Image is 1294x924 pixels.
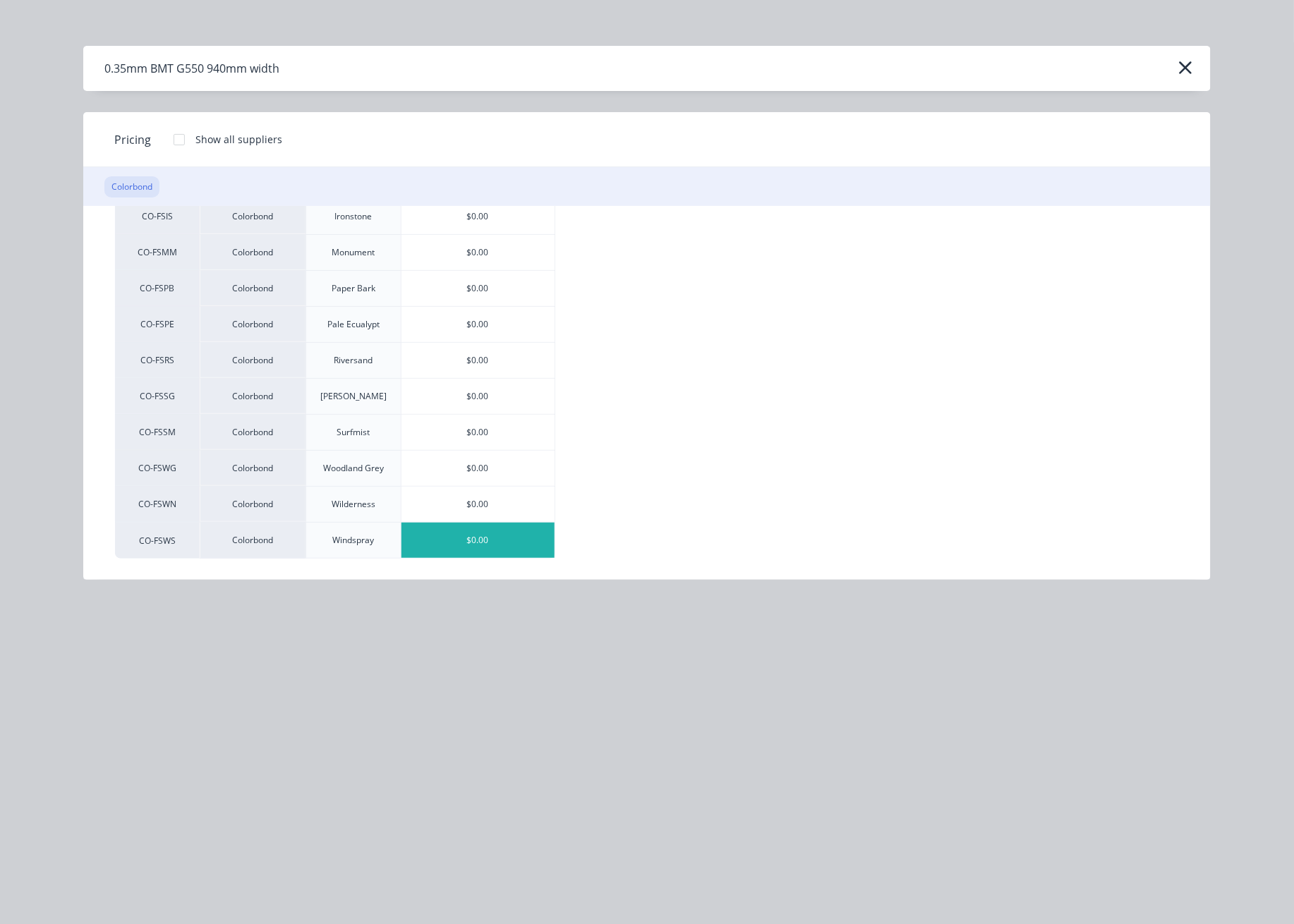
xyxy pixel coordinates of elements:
div: $0.00 [401,415,555,450]
div: CO-FSRS [115,342,200,378]
div: $0.00 [401,199,555,234]
div: Surfmist [337,426,370,439]
div: Colorbond [200,198,306,234]
div: $0.00 [401,487,555,522]
div: $0.00 [401,235,555,270]
div: $0.00 [401,343,555,378]
div: CO-FSSM [115,414,200,450]
div: Colorbond [200,486,306,522]
div: Colorbond [200,270,306,306]
div: Monument [332,246,375,259]
div: CO-FSPE [115,306,200,342]
div: Colorbond [200,234,306,270]
div: Colorbond [200,378,306,414]
div: CO-FSPB [115,270,200,306]
div: $0.00 [401,307,555,342]
span: Pricing [114,131,151,148]
div: Wilderness [332,498,375,511]
div: CO-FSMM [115,234,200,270]
div: Show all suppliers [195,132,282,147]
div: $0.00 [401,379,555,414]
div: Colorbond [104,176,159,197]
div: CO-FSWG [115,450,200,486]
div: $0.00 [401,523,555,558]
div: CO-FSSG [115,378,200,414]
div: Ironstone [334,210,372,223]
div: $0.00 [401,451,555,486]
div: Riversand [334,354,373,367]
div: Woodland Grey [323,462,384,475]
div: [PERSON_NAME] [320,390,387,403]
div: 0.35mm BMT G550 940mm width [104,60,279,77]
div: Colorbond [200,522,306,559]
div: Paper Bark [332,282,375,295]
div: Colorbond [200,306,306,342]
div: Pale Ecualypt [327,318,380,331]
div: CO-FSWN [115,486,200,522]
div: CO-FSWS [115,522,200,559]
div: Windspray [332,534,374,547]
div: CO-FSIS [115,198,200,234]
div: Colorbond [200,450,306,486]
div: Colorbond [200,414,306,450]
div: $0.00 [401,271,555,306]
div: Colorbond [200,342,306,378]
